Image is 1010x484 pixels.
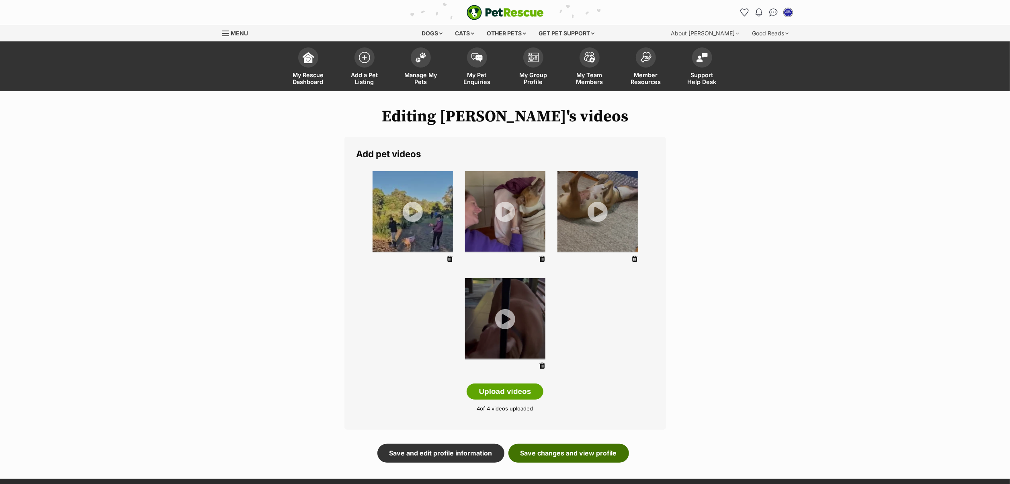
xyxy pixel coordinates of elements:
[231,30,248,37] span: Menu
[280,43,336,91] a: My Rescue Dashboard
[756,8,762,16] img: notifications-46538b983faf8c2785f20acdc204bb7945ddae34d4c08c2a6579f10ce5e182be.svg
[449,25,480,41] div: Cats
[747,25,795,41] div: Good Reads
[393,43,449,91] a: Manage My Pets
[481,25,532,41] div: Other pets
[666,25,745,41] div: About [PERSON_NAME]
[767,6,780,19] a: Conversations
[465,171,545,252] img: listing photo
[528,53,539,62] img: group-profile-icon-3fa3cf56718a62981997c0bc7e787c4b2cf8bcc04b72c1350f741eb67cf2f40e.svg
[515,72,551,85] span: My Group Profile
[584,52,595,63] img: team-members-icon-5396bd8760b3fe7c0b43da4ab00e1e3bb1a5d9ba89233759b79545d2d3fc5d0d.svg
[356,149,654,159] legend: Add pet videos
[674,43,730,91] a: Support Help Desk
[628,72,664,85] span: Member Resources
[377,444,504,462] a: Save and edit profile information
[769,8,778,16] img: chat-41dd97257d64d25036548639549fe6c8038ab92f7586957e7f3b1b290dea8141.svg
[572,72,608,85] span: My Team Members
[415,52,426,63] img: manage-my-pets-icon-02211641906a0b7f246fdf0571729dbe1e7629f14944591b6c1af311fb30b64b.svg
[467,5,544,20] a: PetRescue
[290,72,326,85] span: My Rescue Dashboard
[738,6,795,19] ul: Account quick links
[557,171,638,252] img: listing photo
[782,6,795,19] button: My account
[467,5,544,20] img: logo-e224e6f780fb5917bec1dbf3a21bbac754714ae5b6737aabdf751b685950b380.svg
[471,53,483,62] img: pet-enquiries-icon-7e3ad2cf08bfb03b45e93fb7055b45f3efa6380592205ae92323e6603595dc1f.svg
[477,405,480,412] span: 4
[561,43,618,91] a: My Team Members
[222,107,789,126] h1: Editing [PERSON_NAME]'s videos
[336,43,393,91] a: Add a Pet Listing
[697,53,708,62] img: help-desk-icon-fdf02630f3aa405de69fd3d07c3f3aa587a6932b1a1747fa1d2bba05be0121f9.svg
[508,444,629,462] a: Save changes and view profile
[359,52,370,63] img: add-pet-listing-icon-0afa8454b4691262ce3f59096e99ab1cd57d4a30225e0717b998d2c9b9846f56.svg
[346,72,383,85] span: Add a Pet Listing
[416,25,448,41] div: Dogs
[373,171,453,252] img: igwb6pug6rryucsfwx4m.jpg
[356,405,654,413] p: of 4 videos uploaded
[505,43,561,91] a: My Group Profile
[303,52,314,63] img: dashboard-icon-eb2f2d2d3e046f16d808141f083e7271f6b2e854fb5c12c21221c1fb7104beca.svg
[465,278,545,359] img: listing photo
[403,72,439,85] span: Manage My Pets
[738,6,751,19] a: Favourites
[459,72,495,85] span: My Pet Enquiries
[533,25,600,41] div: Get pet support
[467,384,544,400] button: Upload videos
[222,25,254,40] a: Menu
[449,43,505,91] a: My Pet Enquiries
[684,72,720,85] span: Support Help Desk
[618,43,674,91] a: Member Resources
[640,52,651,63] img: member-resources-icon-8e73f808a243e03378d46382f2149f9095a855e16c252ad45f914b54edf8863c.svg
[784,8,792,16] img: Tanya Barker profile pic
[753,6,766,19] button: Notifications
